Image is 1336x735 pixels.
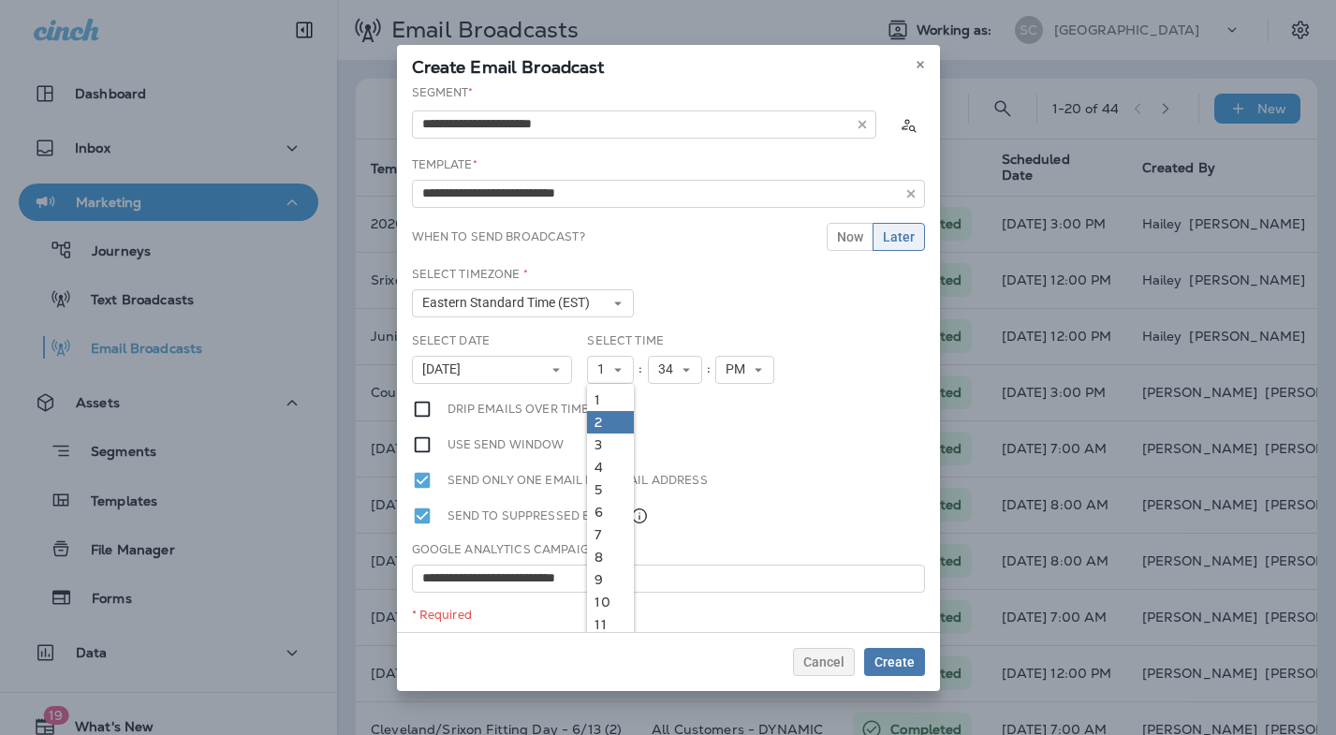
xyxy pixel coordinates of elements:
label: Google Analytics Campaign Title [412,542,632,557]
span: 34 [658,361,681,377]
div: : [702,356,715,384]
a: 7 [587,523,634,546]
a: 8 [587,546,634,568]
label: Template [412,157,477,172]
label: Send only one email per email address [448,470,708,491]
label: Select Timezone [412,267,528,282]
span: Now [837,230,863,243]
label: Send to suppressed emails. [448,506,650,526]
span: Later [883,230,915,243]
button: Later [873,223,925,251]
a: 3 [587,434,634,456]
button: Cancel [793,648,855,676]
a: 11 [587,613,634,636]
button: 34 [648,356,702,384]
a: 10 [587,591,634,613]
button: Calculate the estimated number of emails to be sent based on selected segment. (This could take a... [891,108,925,141]
span: PM [726,361,753,377]
label: Select Time [587,333,664,348]
button: Eastern Standard Time (EST) [412,289,635,317]
button: Create [864,648,925,676]
a: 1 [587,389,634,411]
button: PM [715,356,774,384]
span: [DATE] [422,361,468,377]
div: * Required [412,608,925,623]
label: Select Date [412,333,491,348]
label: Segment [412,85,474,100]
a: 9 [587,568,634,591]
button: 1 [587,356,634,384]
span: Cancel [803,655,844,669]
label: Use send window [448,434,565,455]
label: When to send broadcast? [412,229,585,244]
div: : [634,356,647,384]
span: Create [874,655,915,669]
a: 4 [587,456,634,478]
button: Now [827,223,874,251]
label: Drip emails over time [448,399,590,419]
a: 5 [587,478,634,501]
a: 2 [587,411,634,434]
span: Eastern Standard Time (EST) [422,295,597,311]
a: 6 [587,501,634,523]
button: [DATE] [412,356,573,384]
span: 1 [597,361,612,377]
div: Create Email Broadcast [397,45,940,84]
